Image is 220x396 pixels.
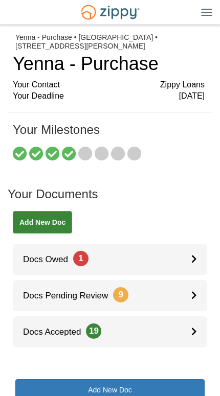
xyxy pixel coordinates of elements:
h1: Your Milestones [13,123,205,147]
span: [DATE] [179,90,205,102]
a: Docs Accepted19 [13,316,207,347]
span: Docs Accepted [13,327,101,337]
div: Your Contact [13,79,205,91]
a: Add New Doc [13,211,72,234]
span: Docs Pending Review [13,291,128,300]
div: Yenna - Purchase • [GEOGRAPHIC_DATA] • [STREET_ADDRESS][PERSON_NAME] [15,33,205,51]
a: Docs Owed1 [13,244,207,275]
h1: Your Documents [8,188,212,211]
a: Docs Pending Review9 [13,280,207,311]
span: 19 [86,323,101,339]
span: Docs Owed [13,254,89,264]
span: Zippy Loans [160,79,205,91]
img: Mobile Dropdown Menu [201,8,212,16]
span: 1 [73,251,89,266]
div: Your Deadline [13,90,205,102]
span: 9 [113,287,128,302]
h1: Yenna - Purchase [13,54,205,74]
